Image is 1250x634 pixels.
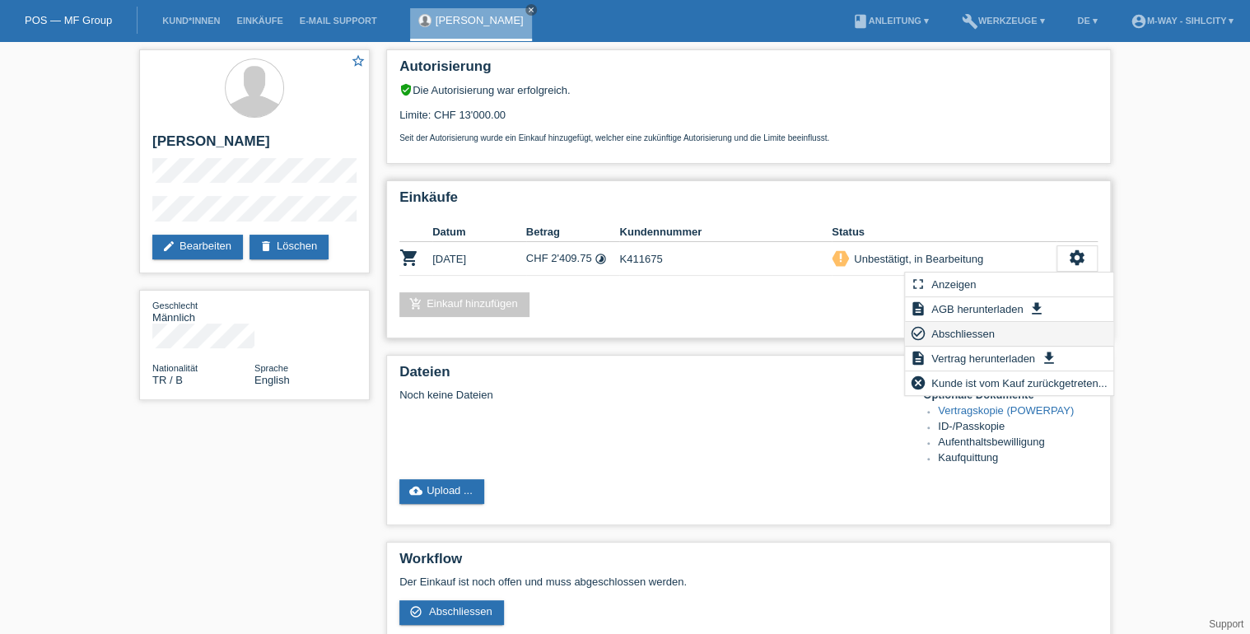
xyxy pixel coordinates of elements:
[399,83,413,96] i: verified_user
[526,222,620,242] th: Betrag
[835,252,847,263] i: priority_high
[250,235,329,259] a: deleteLöschen
[351,54,366,71] a: star_border
[595,253,607,265] i: Fixe Raten (24 Raten)
[351,54,366,68] i: star_border
[399,551,1098,576] h2: Workflow
[619,242,832,276] td: K411675
[152,235,243,259] a: editBearbeiten
[619,222,832,242] th: Kundennummer
[851,13,868,30] i: book
[832,222,1056,242] th: Status
[526,242,620,276] td: CHF 2'409.75
[399,389,903,401] div: Noch keine Dateien
[228,16,291,26] a: Einkäufe
[1069,16,1105,26] a: DE ▾
[938,404,1074,417] a: Vertragskopie (POWERPAY)
[399,96,1098,142] div: Limite: CHF 13'000.00
[152,299,254,324] div: Männlich
[525,4,537,16] a: close
[409,605,422,618] i: check_circle_outline
[154,16,228,26] a: Kund*innen
[1068,249,1086,267] i: settings
[1028,301,1045,317] i: get_app
[409,297,422,310] i: add_shopping_cart
[929,324,997,343] span: Abschliessen
[849,250,983,268] div: Unbestätigt, in Bearbeitung
[938,451,1098,467] li: Kaufquittung
[1131,13,1147,30] i: account_circle
[1209,618,1243,630] a: Support
[962,13,978,30] i: build
[254,363,288,373] span: Sprache
[843,16,936,26] a: bookAnleitung ▾
[399,600,504,625] a: check_circle_outline Abschliessen
[399,189,1098,214] h2: Einkäufe
[152,301,198,310] span: Geschlecht
[429,605,492,618] span: Abschliessen
[909,325,926,342] i: check_circle_outline
[527,6,535,14] i: close
[399,58,1098,83] h2: Autorisierung
[909,276,926,292] i: fullscreen
[254,374,290,386] span: English
[399,133,1098,142] p: Seit der Autorisierung wurde ein Einkauf hinzugefügt, welcher eine zukünftige Autorisierung und d...
[152,363,198,373] span: Nationalität
[436,14,524,26] a: [PERSON_NAME]
[152,374,183,386] span: Türkei / B / 22.04.2019
[399,364,1098,389] h2: Dateien
[1122,16,1242,26] a: account_circlem-way - Sihlcity ▾
[929,274,978,294] span: Anzeigen
[432,242,526,276] td: [DATE]
[25,14,112,26] a: POS — MF Group
[954,16,1053,26] a: buildWerkzeuge ▾
[399,248,419,268] i: POSP00027864
[399,83,1098,96] div: Die Autorisierung war erfolgreich.
[909,301,926,317] i: description
[399,292,529,317] a: add_shopping_cartEinkauf hinzufügen
[292,16,385,26] a: E-Mail Support
[938,420,1098,436] li: ID-/Passkopie
[162,240,175,253] i: edit
[399,576,1098,588] p: Der Einkauf ist noch offen und muss abgeschlossen werden.
[409,484,422,497] i: cloud_upload
[399,479,484,504] a: cloud_uploadUpload ...
[432,222,526,242] th: Datum
[152,133,357,158] h2: [PERSON_NAME]
[929,299,1025,319] span: AGB herunterladen
[259,240,273,253] i: delete
[938,436,1098,451] li: Aufenthaltsbewilligung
